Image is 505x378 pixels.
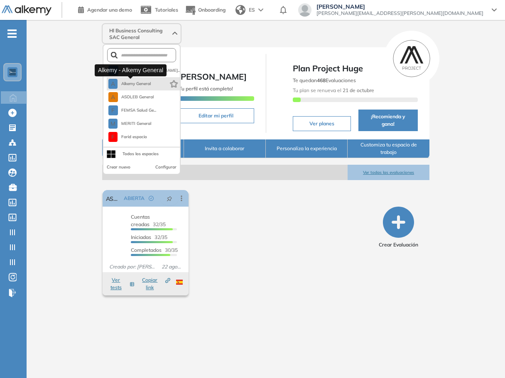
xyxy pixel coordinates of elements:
[131,214,150,227] span: Cuentas creadas
[379,241,418,249] span: Crear Evaluación
[178,85,233,92] span: ¡Tu perfil está completo!
[111,107,115,114] span: F
[293,87,374,93] span: Tu plan se renueva el
[158,263,185,271] span: 22 ago. 2025
[2,5,51,16] img: Logo
[155,164,177,171] button: Configurar
[155,7,178,13] span: Tutoriales
[109,27,171,41] span: Hl Business Consulting SAC General
[121,134,147,140] span: Farid espacio
[107,164,130,171] button: Crear nuevo
[293,77,356,83] span: Te quedan Evaluaciones
[131,247,178,253] span: 30/35
[9,69,16,76] img: https://assets.alkemy.org/workspaces/1802/d452bae4-97f6-47ab-b3bf-1c40240bc960.jpg
[108,79,151,89] button: AAlkemy General
[379,207,418,249] button: Crear Evaluación
[249,6,255,14] span: ES
[106,190,120,207] a: ASESOR DE VENTAS
[139,276,170,291] button: Copiar link
[121,120,151,127] span: MERITI General
[106,263,158,271] span: Creado por: [PERSON_NAME]
[131,214,166,227] span: 32/35
[178,71,247,82] span: [PERSON_NAME]
[198,7,226,13] span: Onboarding
[131,234,167,240] span: 32/35
[341,87,374,93] b: 21 de octubre
[122,67,176,74] span: Tu espacio [PERSON_NAME]...
[316,3,483,10] span: [PERSON_NAME]
[293,62,418,75] span: Plan Project Huge
[108,92,154,102] button: AASOLEB General
[348,165,429,180] button: Ver todas las evaluaciones
[131,234,151,240] span: Iniciadas
[149,196,154,201] span: check-circle
[78,4,132,14] a: Agendar una demo
[317,77,326,83] b: 468
[102,139,184,158] button: Crea una evaluación
[121,94,154,100] span: ASOLEB General
[293,116,351,131] button: Ver planes
[111,94,115,100] span: A
[111,80,115,87] span: A
[87,7,132,13] span: Agendar una demo
[160,192,179,205] button: pushpin
[258,8,263,12] img: arrow
[178,108,254,123] button: Editar mi perfil
[108,105,157,115] button: FFEMSA Salud Ge...
[176,280,183,285] img: ESP
[266,139,348,158] button: Personaliza la experiencia
[102,165,348,180] span: Evaluaciones abiertas
[121,80,151,87] span: Alkemy General
[355,282,505,378] div: Widget de chat
[123,151,159,157] div: Todos los espacios
[185,1,226,19] button: Onboarding
[124,195,145,202] span: ABIERTA
[110,120,115,127] span: M
[316,10,483,17] span: [PERSON_NAME][EMAIL_ADDRESS][PERSON_NAME][DOMAIN_NAME]
[107,276,135,291] button: Ver tests
[111,134,115,140] span: F
[121,107,157,114] span: FEMSA Salud Ge...
[108,119,152,129] button: MMERITI General
[348,139,429,158] button: Customiza tu espacio de trabajo
[7,33,17,34] i: -
[167,195,172,202] span: pushpin
[235,5,245,15] img: world
[358,110,418,131] button: ¡Recomienda y gana!
[184,139,266,158] button: Invita a colaborar
[355,282,505,378] iframe: Chat Widget
[108,132,147,142] button: FFarid espacio
[95,64,167,76] div: Alkemy - Alkemy General
[131,247,162,253] span: Completados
